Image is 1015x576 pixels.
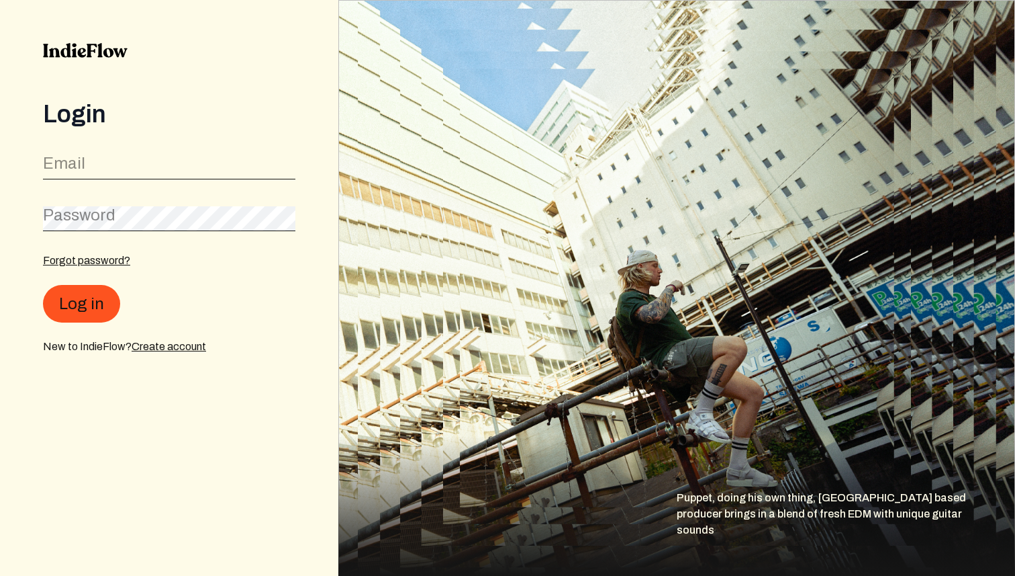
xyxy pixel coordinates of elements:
[43,101,295,128] div: Login
[132,341,206,352] a: Create account
[43,204,115,226] label: Password
[43,255,130,266] a: Forgot password?
[43,153,85,174] label: Email
[677,490,1015,576] div: Puppet, doing his own thing, [GEOGRAPHIC_DATA] based producer brings in a blend of fresh EDM with...
[43,339,295,355] div: New to IndieFlow?
[43,285,120,323] button: Log in
[43,43,128,58] img: indieflow-logo-black.svg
